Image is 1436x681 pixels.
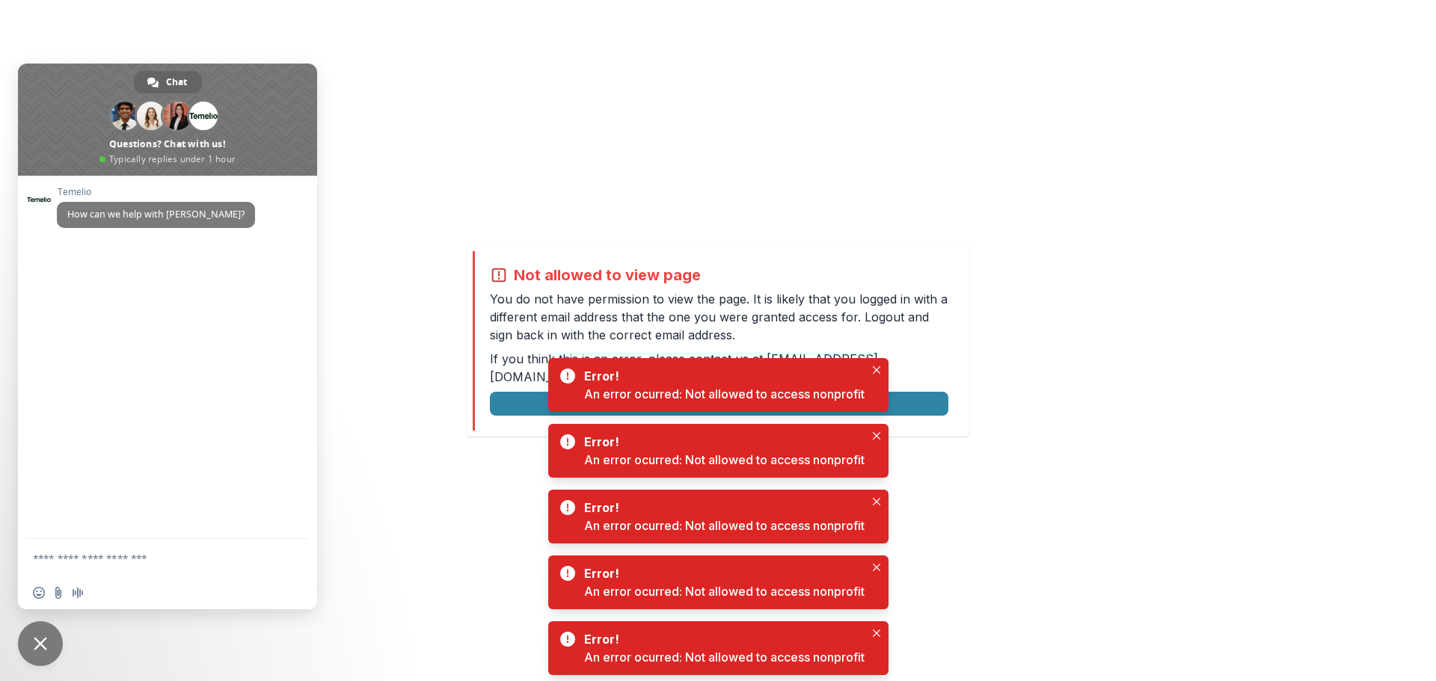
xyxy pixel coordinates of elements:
[490,350,948,386] p: If you think this is an error, please contact us at .
[584,630,859,648] div: Error!
[584,517,865,534] div: An error ocurred: Not allowed to access nonprofit
[33,587,45,599] span: Insert an emoji
[490,351,878,384] a: [EMAIL_ADDRESS][DOMAIN_NAME]
[584,648,865,666] div: An error ocurred: Not allowed to access nonprofit
[584,564,859,582] div: Error!
[584,451,865,469] div: An error ocurred: Not allowed to access nonprofit
[33,539,272,576] textarea: Compose your message...
[72,587,84,599] span: Audio message
[868,624,886,642] button: Close
[490,290,948,344] p: You do not have permission to view the page. It is likely that you logged in with a different ema...
[134,71,202,93] a: Chat
[514,266,701,284] h2: Not allowed to view page
[18,621,63,666] a: Close chat
[490,392,948,416] button: Logout
[57,187,255,197] span: Temelio
[868,361,886,379] button: Close
[584,433,859,451] div: Error!
[584,385,865,403] div: An error ocurred: Not allowed to access nonprofit
[584,582,865,600] div: An error ocurred: Not allowed to access nonprofit
[584,367,859,385] div: Error!
[868,558,886,576] button: Close
[67,208,245,221] span: How can we help with [PERSON_NAME]?
[584,499,859,517] div: Error!
[868,427,886,445] button: Close
[868,493,886,511] button: Close
[52,587,64,599] span: Send a file
[166,71,187,93] span: Chat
